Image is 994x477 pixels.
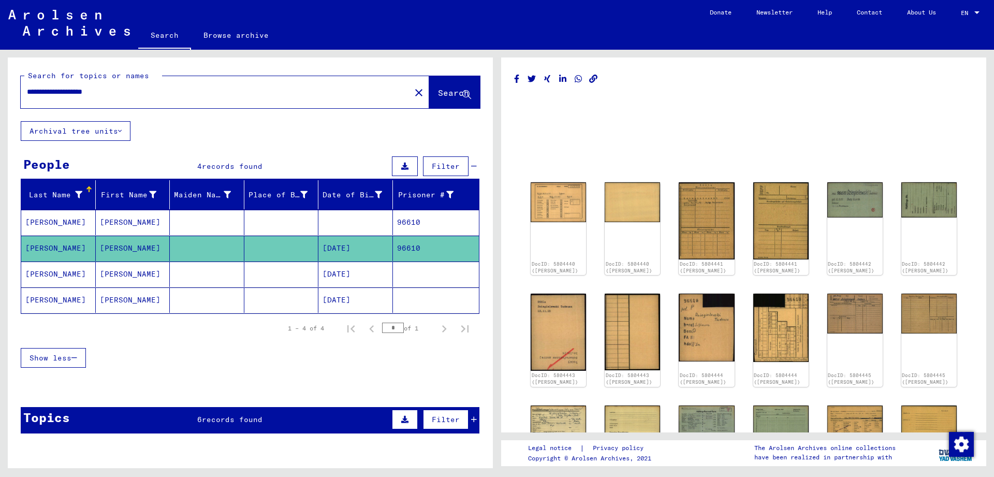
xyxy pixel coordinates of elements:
button: Share on LinkedIn [558,73,568,85]
mat-cell: [PERSON_NAME] [96,236,170,261]
mat-cell: [DATE] [318,236,393,261]
button: Share on WhatsApp [573,73,584,85]
button: Share on Twitter [527,73,537,85]
img: Change consent [949,432,974,457]
img: 001.jpg [827,406,883,443]
div: Date of Birth [323,190,382,200]
img: 001.jpg [679,182,734,259]
img: 001.jpg [827,294,883,334]
span: 6 [197,415,202,424]
span: Filter [432,162,460,171]
mat-label: Search for topics or names [28,71,149,80]
button: Archival tree units [21,121,130,141]
mat-cell: [PERSON_NAME] [96,262,170,287]
mat-cell: [PERSON_NAME] [21,210,96,235]
mat-cell: [PERSON_NAME] [96,210,170,235]
div: First Name [100,190,157,200]
img: 002.jpg [901,294,957,334]
img: 001.jpg [827,182,883,218]
div: Topics [23,408,70,427]
img: 002.jpg [605,294,660,370]
div: People [23,155,70,174]
p: Copyright © Arolsen Archives, 2021 [528,454,656,463]
mat-header-cell: Last Name [21,180,96,209]
div: Prisoner # [397,190,454,200]
a: DocID: 5804443 ([PERSON_NAME]) [532,372,578,385]
div: of 1 [382,323,434,333]
span: Search [438,88,469,98]
button: Share on Xing [542,73,553,85]
img: 001.jpg [679,406,734,445]
a: DocID: 5804440 ([PERSON_NAME]) [606,261,652,274]
a: Legal notice [528,443,580,454]
a: DocID: 5804445 ([PERSON_NAME]) [902,372,948,385]
mat-cell: 96610 [393,210,479,235]
p: have been realized in partnership with [754,453,896,462]
div: Place of Birth [248,186,321,203]
a: DocID: 5804442 ([PERSON_NAME]) [828,261,874,274]
button: Last page [455,318,475,339]
mat-header-cell: First Name [96,180,170,209]
div: Place of Birth [248,190,308,200]
mat-cell: [DATE] [318,262,393,287]
a: DocID: 5804442 ([PERSON_NAME]) [902,261,948,274]
a: Search [138,23,191,50]
a: Privacy policy [584,443,656,454]
span: 4 [197,162,202,171]
div: | [528,443,656,454]
mat-icon: close [413,86,425,99]
a: DocID: 5804443 ([PERSON_NAME]) [606,372,652,385]
div: First Name [100,186,170,203]
span: Filter [432,415,460,424]
a: DocID: 5804441 ([PERSON_NAME]) [754,261,800,274]
img: 001.jpg [531,182,586,222]
div: Maiden Name [174,190,231,200]
span: EN [961,9,972,17]
div: 1 – 4 of 4 [288,324,324,333]
a: DocID: 5804440 ([PERSON_NAME]) [532,261,578,274]
button: Next page [434,318,455,339]
img: yv_logo.png [937,440,975,466]
button: Share on Facebook [511,73,522,85]
mat-cell: [PERSON_NAME] [96,287,170,313]
img: 002.jpg [753,294,809,362]
mat-header-cell: Maiden Name [170,180,244,209]
button: Clear [408,82,429,103]
a: DocID: 5804445 ([PERSON_NAME]) [828,372,874,385]
a: DocID: 5804444 ([PERSON_NAME]) [754,372,800,385]
a: DocID: 5804444 ([PERSON_NAME]) [680,372,726,385]
button: Show less [21,348,86,368]
img: 002.jpg [605,182,660,222]
span: records found [202,162,262,171]
button: First page [341,318,361,339]
mat-header-cell: Place of Birth [244,180,319,209]
button: Previous page [361,318,382,339]
p: The Arolsen Archives online collections [754,443,896,453]
mat-cell: 96610 [393,236,479,261]
mat-header-cell: Prisoner # [393,180,479,209]
mat-cell: [DATE] [318,287,393,313]
div: Date of Birth [323,186,395,203]
span: records found [202,415,262,424]
div: Prisoner # [397,186,467,203]
mat-header-cell: Date of Birth [318,180,393,209]
mat-cell: [PERSON_NAME] [21,236,96,261]
img: Arolsen_neg.svg [8,10,130,36]
img: 001.jpg [679,294,734,361]
div: Maiden Name [174,186,244,203]
img: 001.jpg [531,294,586,371]
button: Filter [423,156,469,176]
div: Last Name [25,190,82,200]
mat-cell: [PERSON_NAME] [21,287,96,313]
img: 002.jpg [901,406,957,443]
img: 002.jpg [753,182,809,259]
button: Search [429,76,480,108]
a: DocID: 5804441 ([PERSON_NAME]) [680,261,726,274]
div: Last Name [25,186,95,203]
button: Copy link [588,73,599,85]
button: Filter [423,410,469,429]
mat-cell: [PERSON_NAME] [21,262,96,287]
img: 002.jpg [753,406,809,445]
img: 002.jpg [901,182,957,218]
span: Show less [30,353,71,363]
